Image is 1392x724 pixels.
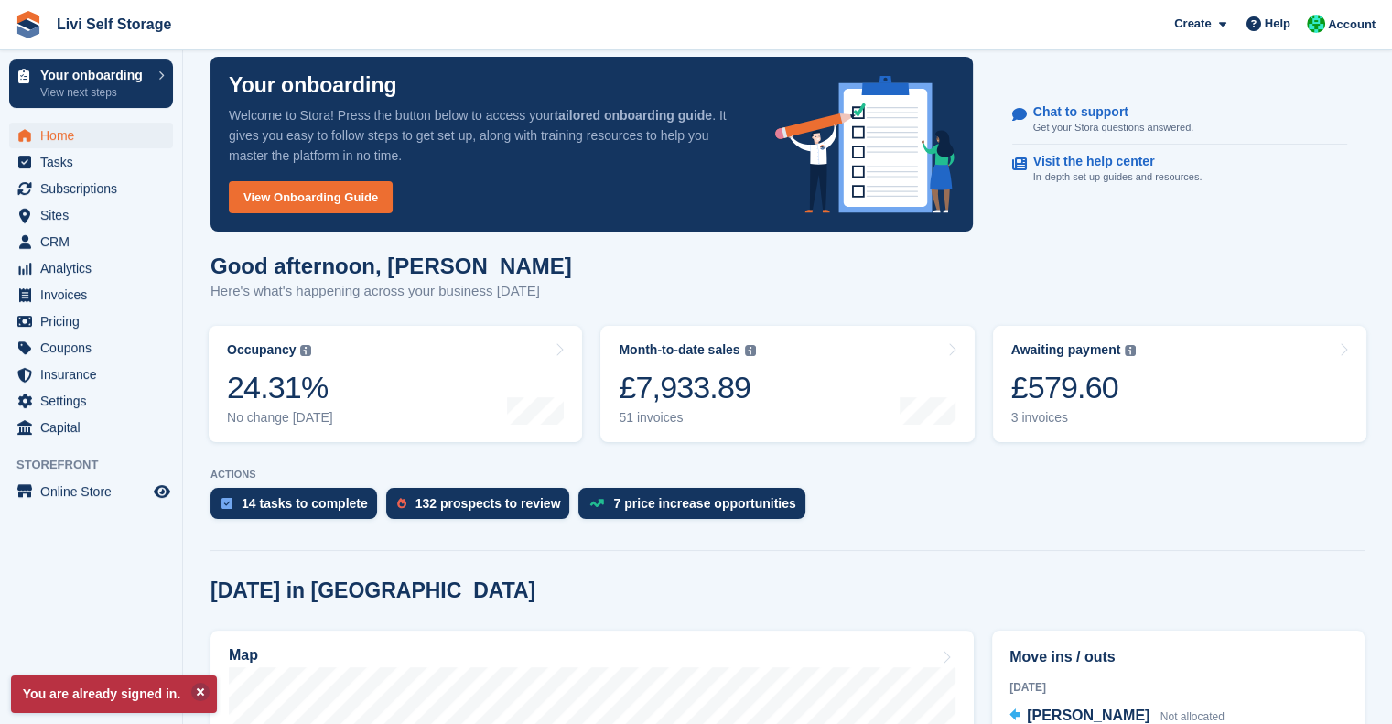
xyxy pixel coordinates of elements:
span: Insurance [40,362,150,387]
p: ACTIONS [210,469,1365,481]
span: Analytics [40,255,150,281]
img: icon-info-grey-7440780725fd019a000dd9b08b2336e03edf1995a4989e88bcd33f0948082b44.svg [745,345,756,356]
div: £579.60 [1011,369,1137,406]
div: No change [DATE] [227,410,333,426]
a: menu [9,202,173,228]
strong: tailored onboarding guide [554,108,712,123]
p: In-depth set up guides and resources. [1033,169,1203,185]
p: Chat to support [1033,104,1179,120]
img: prospect-51fa495bee0391a8d652442698ab0144808aea92771e9ea1ae160a38d050c398.svg [397,498,406,509]
span: CRM [40,229,150,254]
div: £7,933.89 [619,369,755,406]
img: onboarding-info-6c161a55d2c0e0a8cae90662b2fe09162a5109e8cc188191df67fb4f79e88e88.svg [775,76,955,213]
a: Chat to support Get your Stora questions answered. [1012,95,1347,146]
a: menu [9,388,173,414]
a: Preview store [151,481,173,502]
a: Your onboarding View next steps [9,59,173,108]
p: Get your Stora questions answered. [1033,120,1193,135]
p: Your onboarding [229,75,397,96]
img: price_increase_opportunities-93ffe204e8149a01c8c9dc8f82e8f89637d9d84a8eef4429ea346261dce0b2c0.svg [589,499,604,507]
div: Month-to-date sales [619,342,739,358]
span: Sites [40,202,150,228]
a: Month-to-date sales £7,933.89 51 invoices [600,326,974,442]
a: menu [9,123,173,148]
a: menu [9,176,173,201]
span: Online Store [40,479,150,504]
p: You are already signed in. [11,675,217,713]
a: menu [9,479,173,504]
div: 132 prospects to review [415,496,561,511]
img: icon-info-grey-7440780725fd019a000dd9b08b2336e03edf1995a4989e88bcd33f0948082b44.svg [300,345,311,356]
a: menu [9,362,173,387]
a: menu [9,255,173,281]
img: icon-info-grey-7440780725fd019a000dd9b08b2336e03edf1995a4989e88bcd33f0948082b44.svg [1125,345,1136,356]
div: [DATE] [1009,679,1347,696]
a: 132 prospects to review [386,488,579,528]
span: [PERSON_NAME] [1027,708,1149,723]
div: Occupancy [227,342,296,358]
div: 7 price increase opportunities [613,496,795,511]
img: stora-icon-8386f47178a22dfd0bd8f6a31ec36ba5ce8667c1dd55bd0f319d3a0aa187defe.svg [15,11,42,38]
p: Visit the help center [1033,154,1188,169]
p: Welcome to Stora! Press the button below to access your . It gives you easy to follow steps to ge... [229,105,746,166]
h2: [DATE] in [GEOGRAPHIC_DATA] [210,578,535,603]
div: Awaiting payment [1011,342,1121,358]
a: Livi Self Storage [49,9,178,39]
span: Home [40,123,150,148]
h2: Move ins / outs [1009,646,1347,668]
div: 51 invoices [619,410,755,426]
span: Tasks [40,149,150,175]
a: menu [9,282,173,308]
a: Occupancy 24.31% No change [DATE] [209,326,582,442]
img: task-75834270c22a3079a89374b754ae025e5fb1db73e45f91037f5363f120a921f8.svg [221,498,232,509]
a: menu [9,229,173,254]
a: 7 price increase opportunities [578,488,814,528]
a: Awaiting payment £579.60 3 invoices [993,326,1366,442]
span: Not allocated [1160,710,1225,723]
div: 14 tasks to complete [242,496,368,511]
h2: Map [229,647,258,664]
h1: Good afternoon, [PERSON_NAME] [210,254,572,278]
img: Joe Robertson [1307,15,1325,33]
span: Account [1328,16,1376,34]
p: View next steps [40,84,149,101]
span: Help [1265,15,1290,33]
a: menu [9,415,173,440]
p: Your onboarding [40,69,149,81]
span: Subscriptions [40,176,150,201]
a: menu [9,335,173,361]
span: Coupons [40,335,150,361]
div: 24.31% [227,369,333,406]
a: menu [9,149,173,175]
a: View Onboarding Guide [229,181,393,213]
span: Pricing [40,308,150,334]
span: Create [1174,15,1211,33]
span: Settings [40,388,150,414]
div: 3 invoices [1011,410,1137,426]
a: 14 tasks to complete [210,488,386,528]
span: Storefront [16,456,182,474]
span: Capital [40,415,150,440]
p: Here's what's happening across your business [DATE] [210,281,572,302]
a: menu [9,308,173,334]
a: Visit the help center In-depth set up guides and resources. [1012,145,1347,194]
span: Invoices [40,282,150,308]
